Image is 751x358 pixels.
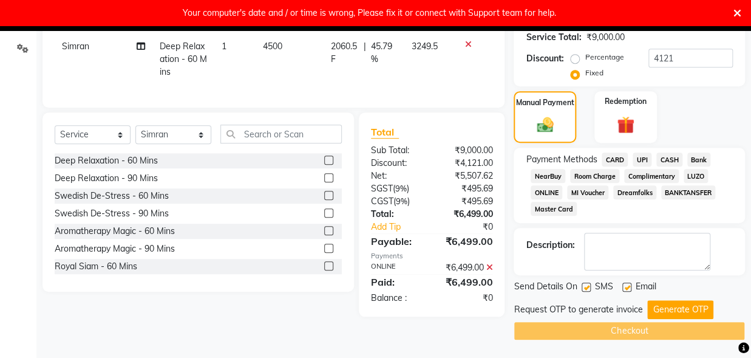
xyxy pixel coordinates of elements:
div: Deep Relaxation - 60 Mins [55,154,158,167]
span: Room Charge [570,169,619,183]
div: ₹0 [443,221,501,233]
div: ( ) [362,195,432,208]
span: CASH [656,153,682,167]
div: Service Total: [526,31,581,44]
div: Request OTP to generate invoice [514,303,642,316]
div: Your computer's date and / or time is wrong, Please fix it or connect with Support team for help. [183,5,556,21]
img: _cash.svg [532,115,559,134]
div: ₹9,000.00 [432,144,501,157]
label: Percentage [585,52,624,63]
label: Fixed [585,67,603,78]
div: Swedish De-Stress - 60 Mins [55,190,169,202]
span: 3249.5 [412,41,438,52]
span: 45.79 % [371,40,397,66]
div: ONLINE [362,261,432,274]
span: Bank [687,153,711,167]
img: _gift.svg [611,114,640,136]
span: LUZO [684,169,709,183]
input: Search or Scan [220,125,342,143]
div: Discount: [362,157,432,170]
span: NearBuy [531,169,565,183]
div: ₹495.69 [432,195,501,208]
div: ₹4,121.00 [432,157,501,170]
a: Add Tip [362,221,444,233]
span: MI Voucher [567,185,608,199]
div: ₹0 [432,292,501,305]
div: Swedish De-Stress - 90 Mins [55,207,169,220]
div: Balance : [362,292,432,305]
span: Total [371,126,399,139]
div: Total: [362,208,432,221]
div: ₹6,499.00 [432,208,501,221]
span: SMS [594,280,613,295]
label: Redemption [605,96,647,107]
div: ₹6,499.00 [432,261,501,274]
div: Payable: [362,234,432,249]
span: UPI [633,153,651,167]
div: ₹6,499.00 [432,234,501,249]
span: Dreamfolks [613,185,656,199]
div: Net: [362,170,432,182]
div: Paid: [362,275,432,289]
span: Deep Relaxation - 60 Mins [160,41,207,77]
span: 9% [396,196,407,206]
span: Payment Methods [526,153,597,166]
div: ( ) [362,182,432,195]
div: ₹5,507.62 [432,170,501,182]
div: Aromatherapy Magic - 90 Mins [55,243,175,255]
button: Generate OTP [647,300,713,319]
span: CGST [371,196,393,207]
span: Email [635,280,656,295]
span: ONLINE [531,185,562,199]
div: ₹495.69 [432,182,501,195]
span: Complimentary [624,169,679,183]
div: Discount: [526,52,563,65]
span: Master Card [531,202,577,216]
div: ₹6,499.00 [432,275,501,289]
span: BANKTANSFER [661,185,716,199]
span: 4500 [263,41,282,52]
div: Sub Total: [362,144,432,157]
span: Send Details On [514,280,577,295]
label: Manual Payment [516,97,574,108]
span: SGST [371,183,393,194]
div: Deep Relaxation - 90 Mins [55,172,158,185]
span: 1 [222,41,226,52]
span: 2060.5 F [331,40,359,66]
span: Simran [62,41,89,52]
span: | [364,40,366,66]
div: Aromatherapy Magic - 60 Mins [55,225,175,238]
div: Payments [371,251,493,261]
span: CARD [602,153,628,167]
div: Royal Siam - 60 Mins [55,260,137,273]
span: 9% [395,184,407,193]
div: Description: [526,239,574,252]
div: ₹9,000.00 [586,31,624,44]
